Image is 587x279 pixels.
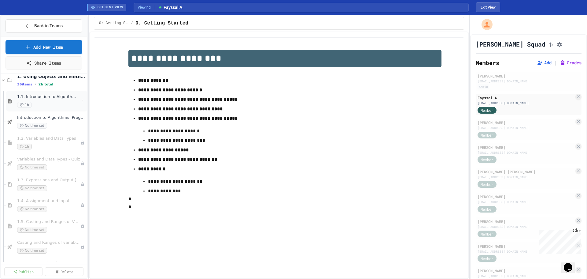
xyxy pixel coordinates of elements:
[17,206,47,212] span: No time set
[6,19,82,32] button: Back to Teams
[478,194,574,199] div: [PERSON_NAME]
[481,256,493,261] span: Member
[478,84,489,89] div: Admin
[548,40,554,48] button: Click to see fork details
[2,2,42,39] div: Chat with us now!Close
[80,224,85,228] div: Unpublished
[478,120,574,125] div: [PERSON_NAME]
[99,21,128,26] span: 0: Getting Started
[481,157,493,162] span: Member
[17,102,32,108] span: 1h
[80,182,85,187] div: Unpublished
[478,175,574,179] div: [EMAIL_ADDRESS][DOMAIN_NAME]
[481,182,493,187] span: Member
[554,59,557,66] span: |
[35,82,36,87] span: •
[478,145,574,150] div: [PERSON_NAME]
[4,267,42,276] a: Publish
[476,58,499,67] h2: Members
[537,60,552,66] button: Add
[138,5,155,10] span: Viewing
[478,79,580,84] div: [EMAIL_ADDRESS][DOMAIN_NAME]
[158,4,182,11] span: Fayssal A
[476,40,545,48] h1: [PERSON_NAME] Squad
[17,157,80,162] span: Variables and Data Types - Quiz
[478,268,574,273] div: [PERSON_NAME]
[481,206,493,212] span: Member
[17,178,80,183] span: 1.3. Expressions and Output [New]
[478,95,574,100] div: Fayssal A
[561,254,581,273] iframe: chat widget
[17,240,80,245] span: Casting and Ranges of variables - Quiz
[476,2,500,12] button: Exit student view
[478,73,580,79] div: [PERSON_NAME]
[131,21,133,26] span: /
[17,248,47,254] span: No time set
[478,150,574,155] div: [EMAIL_ADDRESS][DOMAIN_NAME]
[17,115,86,120] span: Introduction to Algorithms, Programming, and Compilers
[17,227,47,233] span: No time set
[17,74,86,79] span: 1. Using Objects and Methods
[17,164,47,170] span: No time set
[17,94,80,100] span: 1.1. Introduction to Algorithms, Programming, and Compilers
[17,219,80,224] span: 1.5. Casting and Ranges of Values
[17,123,47,129] span: No time set
[559,60,581,66] button: Grades
[481,231,493,237] span: Member
[478,126,574,130] div: [EMAIL_ADDRESS][DOMAIN_NAME]
[80,141,85,145] div: Unpublished
[478,101,574,105] div: [EMAIL_ADDRESS][DOMAIN_NAME]
[135,20,188,27] span: 0. Getting Started
[80,245,85,249] div: Unpublished
[17,185,47,191] span: No time set
[17,82,32,86] span: 36 items
[478,200,574,204] div: [EMAIL_ADDRESS][DOMAIN_NAME]
[478,224,574,229] div: [EMAIL_ADDRESS][DOMAIN_NAME]
[481,107,493,113] span: Member
[481,132,493,138] span: Member
[475,17,494,32] div: My Account
[39,82,54,86] span: 2h total
[478,169,574,175] div: [PERSON_NAME] [PERSON_NAME]
[17,136,80,141] span: 1.2. Variables and Data Types
[98,5,123,10] span: STUDENT VIEW
[6,56,82,70] a: Share Items
[17,198,80,204] span: 1.4. Assignment and Input
[6,40,82,54] a: Add New Item
[478,249,574,254] div: [EMAIL_ADDRESS][DOMAIN_NAME]
[536,228,581,254] iframe: chat widget
[80,203,85,207] div: Unpublished
[45,267,83,276] a: Delete
[80,161,85,166] div: Unpublished
[80,98,86,104] button: More options
[556,40,563,48] button: Assignment Settings
[17,261,80,266] span: 1.6. Compound Assignment Operators
[478,243,574,249] div: [PERSON_NAME]
[34,23,63,29] span: Back to Teams
[478,274,574,278] div: [EMAIL_ADDRESS][DOMAIN_NAME]
[17,144,32,149] span: 1h
[478,219,574,224] div: [PERSON_NAME]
